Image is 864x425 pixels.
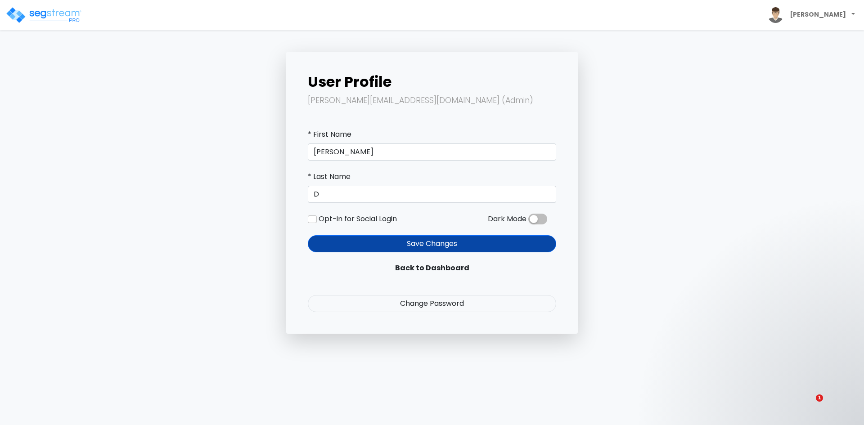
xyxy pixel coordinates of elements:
label: * Last Name [308,171,351,182]
img: logo_pro_r.png [5,6,82,24]
button: Save Changes [308,235,556,252]
span: 1 [816,394,823,402]
a: Change Password [308,295,556,312]
iframe: Intercom notifications message [652,338,832,401]
b: [PERSON_NAME] [790,10,846,19]
label: Opt-in for Social Login [319,214,397,224]
iframe: Intercom live chat [797,394,819,416]
label: Dark Mode [488,214,526,224]
label: Toggle Dark Mode [528,214,547,224]
span: [PERSON_NAME] [764,4,859,27]
a: Back to Dashboard [308,259,556,277]
h2: User Profile [308,73,556,90]
label: * First Name [308,129,351,140]
img: avatar.png [768,7,783,23]
p: [PERSON_NAME][EMAIL_ADDRESS][DOMAIN_NAME] (Admin) [308,94,556,107]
